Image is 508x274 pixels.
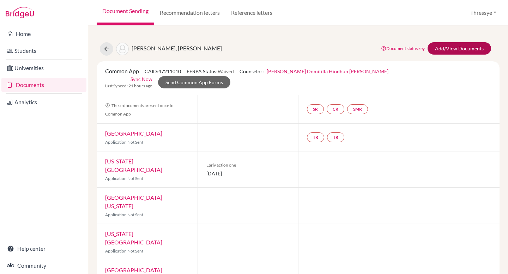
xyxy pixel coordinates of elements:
[105,130,162,137] a: [GEOGRAPHIC_DATA]
[347,104,368,114] a: SMR
[105,248,143,254] span: Application Not Sent
[327,132,344,142] a: TR
[158,76,230,88] a: Send Common App Forms
[105,212,143,217] span: Application Not Sent
[267,68,388,74] a: [PERSON_NAME] Domitilla Hindhun [PERSON_NAME]
[105,267,162,273] a: [GEOGRAPHIC_DATA]
[1,95,86,109] a: Analytics
[105,194,162,209] a: [GEOGRAPHIC_DATA][US_STATE]
[1,44,86,58] a: Students
[105,230,162,245] a: [US_STATE][GEOGRAPHIC_DATA]
[105,176,143,181] span: Application Not Sent
[206,170,290,177] span: [DATE]
[1,242,86,256] a: Help center
[1,259,86,273] a: Community
[307,104,324,114] a: SR
[307,132,324,142] a: TR
[381,46,425,51] a: Document status key
[131,75,152,83] a: Sync Now
[428,42,491,55] a: Add/View Documents
[1,61,86,75] a: Universities
[145,68,181,74] span: CAID: 47211010
[240,68,388,74] span: Counselor:
[105,83,152,89] span: Last Synced: 21 hours ago
[1,78,86,92] a: Documents
[327,104,344,114] a: CR
[1,27,86,41] a: Home
[206,162,290,168] span: Early action one
[105,103,174,117] span: These documents are sent once to Common App
[6,7,34,18] img: Bridge-U
[105,158,162,173] a: [US_STATE][GEOGRAPHIC_DATA]
[187,68,234,74] span: FERPA Status:
[218,68,234,74] span: Waived
[132,45,222,51] span: [PERSON_NAME], [PERSON_NAME]
[105,68,139,74] span: Common App
[105,139,143,145] span: Application Not Sent
[467,6,500,19] button: Thressye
